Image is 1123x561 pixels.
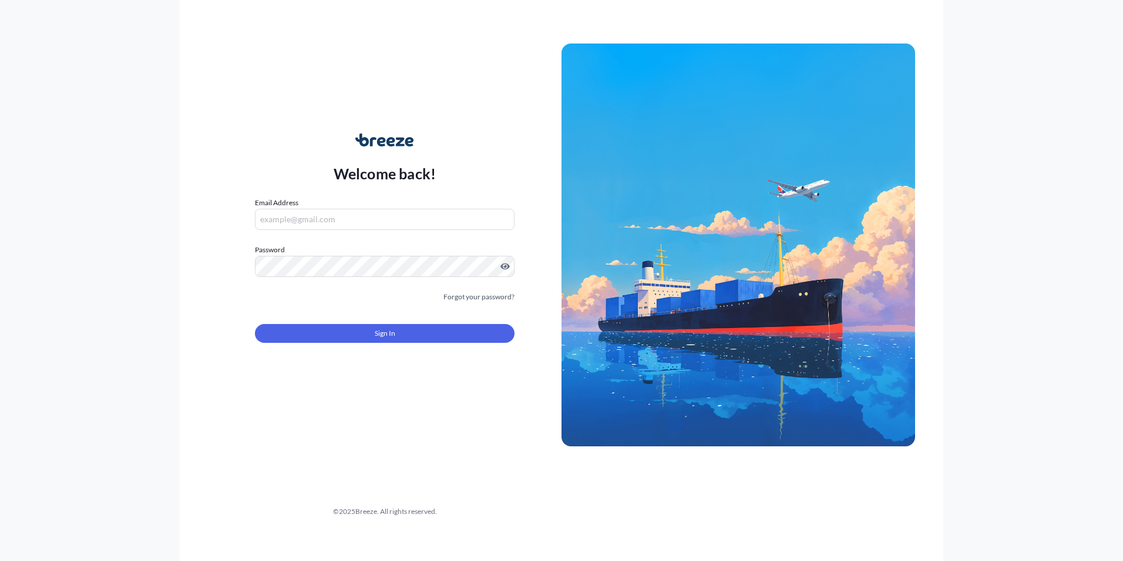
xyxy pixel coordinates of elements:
label: Email Address [255,197,298,209]
p: Welcome back! [334,164,436,183]
label: Password [255,244,515,256]
span: Sign In [375,328,395,339]
button: Show password [500,262,510,271]
img: Ship illustration [561,44,915,446]
input: example@gmail.com [255,209,515,230]
button: Sign In [255,324,515,343]
a: Forgot your password? [443,291,515,303]
div: © 2025 Breeze. All rights reserved. [208,506,561,517]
